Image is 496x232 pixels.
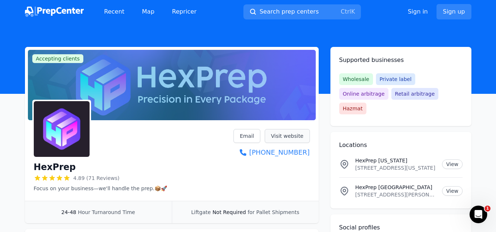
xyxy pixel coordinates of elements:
span: Retail arbitrage [391,88,438,100]
h1: HexPrep [34,161,76,173]
kbd: K [351,8,355,15]
span: Online arbitrage [339,88,388,100]
kbd: Ctrl [341,8,351,15]
span: Hazmat [339,103,366,114]
button: Search prep centersCtrlK [243,4,361,19]
a: View [442,186,462,196]
span: Liftgate [191,209,211,215]
span: Wholesale [339,73,373,85]
h2: Social profiles [339,223,463,232]
iframe: Intercom live chat [470,206,487,223]
a: Map [136,4,160,19]
span: 1 [485,206,490,211]
span: Search prep centers [260,7,319,16]
h2: Supported businesses [339,56,463,65]
a: Email [233,129,260,143]
span: Accepting clients [32,54,84,63]
span: for Pallet Shipments [247,209,299,215]
p: HexPrep [US_STATE] [355,157,437,164]
a: Recent [98,4,130,19]
p: HexPrep [GEOGRAPHIC_DATA] [355,184,437,191]
a: Sign in [408,7,428,16]
p: Focus on your business—we'll handle the prep.📦🚀 [34,185,167,192]
h2: Locations [339,141,463,150]
span: Private label [376,73,415,85]
span: Hour Turnaround Time [78,209,135,215]
a: Visit website [265,129,310,143]
img: HexPrep [34,101,90,157]
img: PrepCenter [25,7,84,17]
a: Sign up [437,4,471,19]
p: [STREET_ADDRESS][PERSON_NAME][US_STATE] [355,191,437,198]
span: Not Required [213,209,246,215]
a: View [442,159,462,169]
p: [STREET_ADDRESS][US_STATE] [355,164,437,172]
a: [PHONE_NUMBER] [233,147,309,158]
span: 4.89 (71 Reviews) [73,174,120,182]
a: Repricer [166,4,203,19]
span: 24-48 [61,209,76,215]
